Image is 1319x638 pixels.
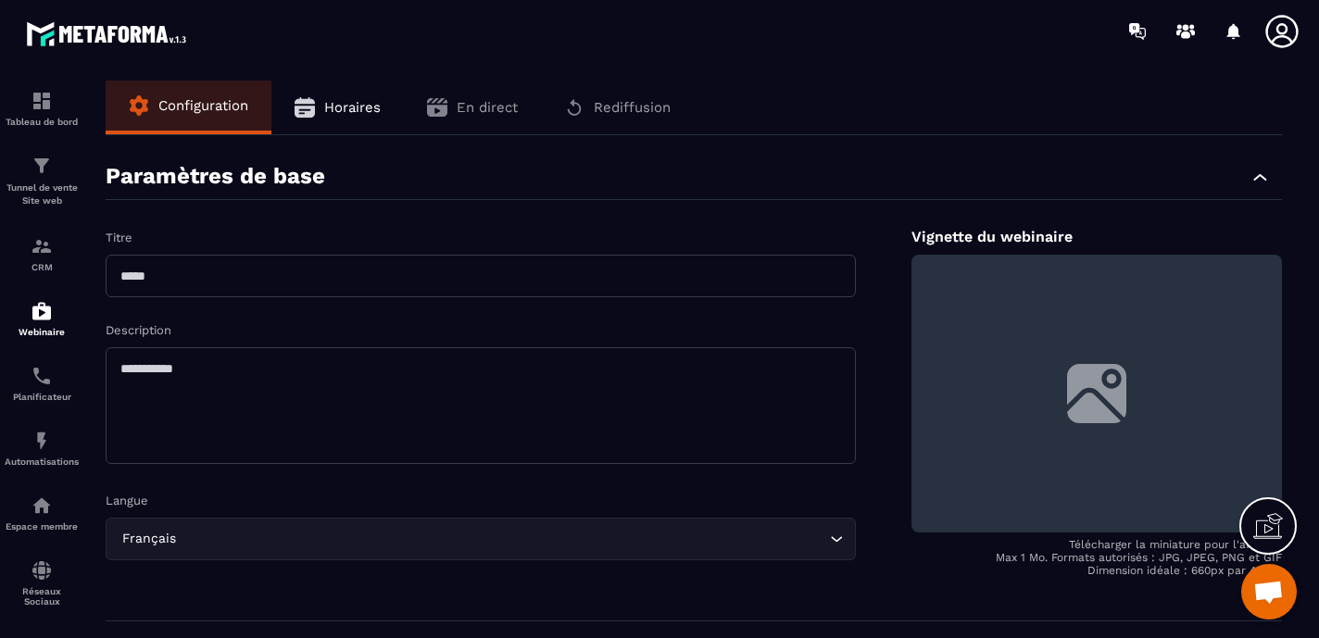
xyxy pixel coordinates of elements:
[911,564,1282,577] p: Dimension idéale : 660px par 440px
[1241,564,1297,619] div: Ouvrir le chat
[106,323,171,337] label: Description
[5,351,79,416] a: schedulerschedulerPlanificateur
[31,235,53,257] img: formation
[106,231,132,244] label: Titre
[31,559,53,582] img: social-network
[106,518,856,560] div: Search for option
[5,141,79,221] a: formationformationTunnel de vente Site web
[5,327,79,337] p: Webinaire
[271,81,404,134] button: Horaires
[106,163,325,190] p: Paramètres de base
[31,300,53,322] img: automations
[911,551,1282,564] p: Max 1 Mo. Formats autorisés : JPG, JPEG, PNG et GIF
[5,181,79,207] p: Tunnel de vente Site web
[541,81,694,134] button: Rediffusion
[5,262,79,272] p: CRM
[911,538,1282,551] p: Télécharger la miniature pour l'afficher
[5,76,79,141] a: formationformationTableau de bord
[5,392,79,402] p: Planificateur
[31,494,53,517] img: automations
[5,117,79,127] p: Tableau de bord
[5,586,79,607] p: Réseaux Sociaux
[5,481,79,545] a: automationsautomationsEspace membre
[158,97,248,114] span: Configuration
[106,81,271,131] button: Configuration
[31,90,53,112] img: formation
[457,99,518,116] span: En direct
[5,416,79,481] a: automationsautomationsAutomatisations
[5,221,79,286] a: formationformationCRM
[118,529,180,549] span: Français
[31,430,53,452] img: automations
[180,529,825,549] input: Search for option
[5,457,79,467] p: Automatisations
[5,286,79,351] a: automationsautomationsWebinaire
[31,155,53,177] img: formation
[594,99,671,116] span: Rediffusion
[26,17,193,51] img: logo
[911,228,1282,245] p: Vignette du webinaire
[5,545,79,620] a: social-networksocial-networkRéseaux Sociaux
[31,365,53,387] img: scheduler
[404,81,541,134] button: En direct
[106,494,148,507] label: Langue
[5,521,79,532] p: Espace membre
[324,99,381,116] span: Horaires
